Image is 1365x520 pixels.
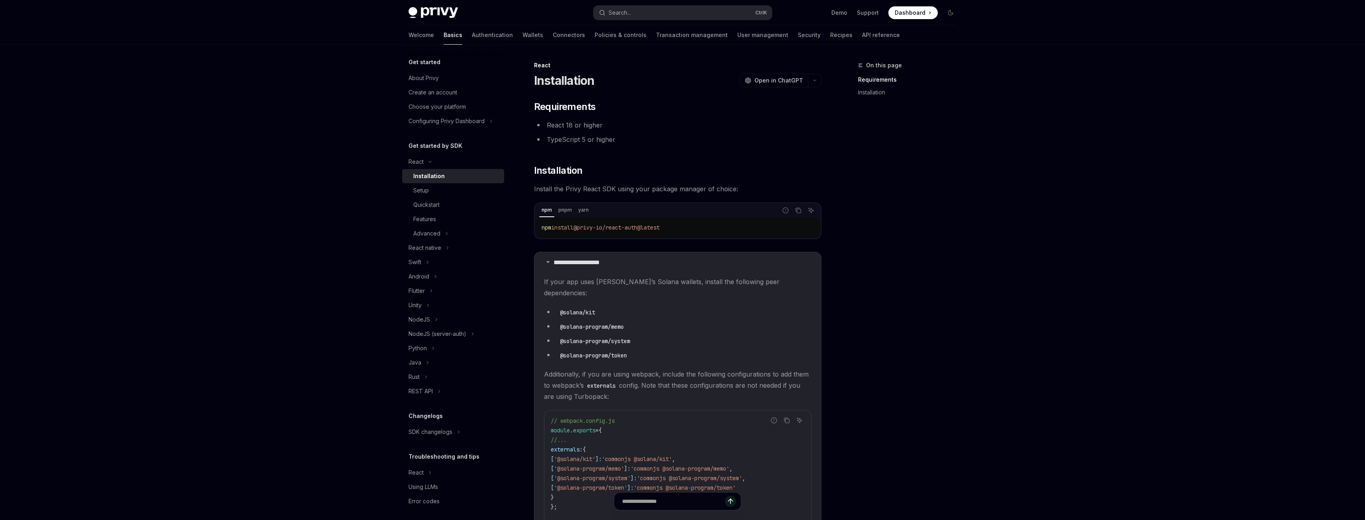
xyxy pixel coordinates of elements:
li: TypeScript 5 or higher [534,134,821,145]
span: ]: [595,455,602,463]
a: Policies & controls [595,26,646,45]
span: exports [573,427,595,434]
button: Toggle SDK changelogs section [402,425,504,439]
span: If your app uses [PERSON_NAME]’s Solana wallets, install the following peer dependencies: [544,276,811,298]
div: Swift [409,257,421,267]
div: npm [539,205,554,215]
span: externals: [551,446,583,453]
div: Search... [609,8,631,18]
button: Copy the contents from the code block [793,205,803,216]
a: Security [798,26,821,45]
h1: Installation [534,73,595,88]
div: React [534,61,821,69]
span: , [742,475,745,482]
span: '@solana/kit' [554,455,595,463]
span: ]: [630,475,637,482]
a: Installation [858,86,963,99]
div: Flutter [409,286,425,296]
div: Error codes [409,496,440,506]
div: Android [409,272,429,281]
div: Using LLMs [409,482,438,492]
a: Wallets [522,26,543,45]
a: Create an account [402,85,504,100]
a: Error codes [402,494,504,508]
button: Copy the contents from the code block [782,415,792,426]
span: 'commonjs @solana-program/token' [634,484,736,491]
button: Toggle Swift section [402,255,504,269]
div: Create an account [409,88,457,97]
span: ]: [627,484,634,491]
span: On this page [866,61,902,70]
span: Install the Privy React SDK using your package manager of choice: [534,183,821,194]
button: Toggle REST API section [402,384,504,398]
div: Python [409,343,427,353]
a: Requirements [858,73,963,86]
button: Report incorrect code [780,205,791,216]
a: Recipes [830,26,852,45]
h5: Changelogs [409,411,443,421]
span: '@solana-program/system' [554,475,630,482]
div: Choose your platform [409,102,466,112]
button: Ask AI [794,415,805,426]
button: Toggle Rust section [402,370,504,384]
span: '@solana-program/memo' [554,465,624,472]
div: React native [409,243,441,253]
div: React [409,157,424,167]
div: Features [413,214,436,224]
div: yarn [576,205,591,215]
a: Features [402,212,504,226]
span: = [595,427,599,434]
button: Toggle NodeJS section [402,312,504,327]
button: Toggle dark mode [944,6,957,19]
span: 'commonjs @solana-program/memo' [630,465,729,472]
span: 'commonjs @solana-program/system' [637,475,742,482]
span: [ [551,455,554,463]
a: Basics [444,26,462,45]
span: [ [551,484,554,491]
span: 'commonjs @solana/kit' [602,455,672,463]
a: User management [737,26,788,45]
div: Rust [409,372,420,382]
code: @solana-program/memo [557,322,627,331]
button: Toggle Flutter section [402,284,504,298]
a: API reference [862,26,900,45]
h5: Get started [409,57,440,67]
a: Installation [402,169,504,183]
button: Toggle React native section [402,241,504,255]
a: Dashboard [888,6,938,19]
span: ]: [624,465,630,472]
button: Toggle Java section [402,355,504,370]
span: Dashboard [895,9,925,17]
button: Toggle React section [402,155,504,169]
button: Open in ChatGPT [740,74,808,87]
div: Quickstart [413,200,440,210]
div: Configuring Privy Dashboard [409,116,485,126]
button: Toggle NodeJS (server-auth) section [402,327,504,341]
span: [ [551,465,554,472]
a: About Privy [402,71,504,85]
button: Toggle Unity section [402,298,504,312]
code: externals [584,381,619,390]
div: React [409,468,424,477]
span: install [551,224,573,231]
span: Ctrl K [755,10,767,16]
div: Advanced [413,229,440,238]
span: , [729,465,733,472]
span: @privy-io/react-auth@latest [573,224,660,231]
span: '@solana-program/token' [554,484,627,491]
div: pnpm [556,205,574,215]
h5: Get started by SDK [409,141,462,151]
span: npm [542,224,551,231]
button: Send message [725,496,736,507]
a: Transaction management [656,26,728,45]
span: Requirements [534,100,596,113]
a: Welcome [409,26,434,45]
span: module [551,427,570,434]
a: Demo [831,9,847,17]
span: Additionally, if you are using webpack, include the following configurations to add them to webpa... [544,369,811,402]
button: Toggle Advanced section [402,226,504,241]
span: // webpack.config.js [551,417,615,424]
div: REST API [409,387,433,396]
div: About Privy [409,73,439,83]
span: Installation [534,164,583,177]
